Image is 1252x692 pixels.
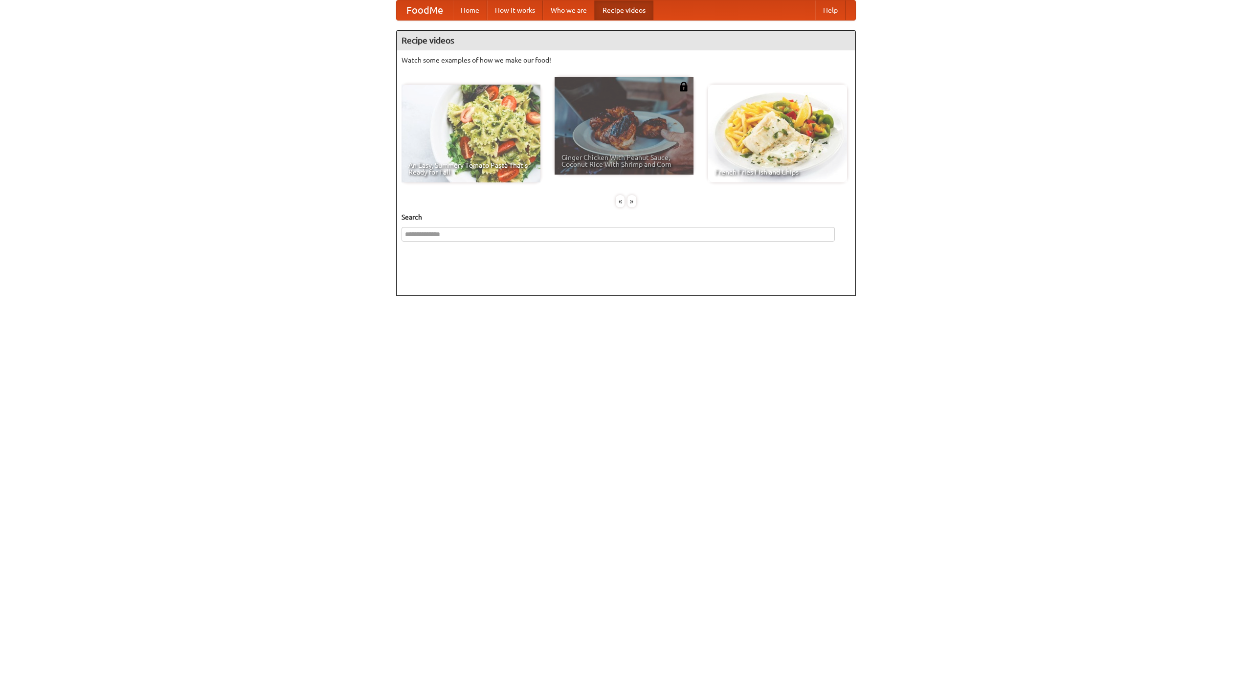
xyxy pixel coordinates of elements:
[543,0,595,20] a: Who we are
[408,162,534,176] span: An Easy, Summery Tomato Pasta That's Ready for Fall
[815,0,846,20] a: Help
[402,55,850,65] p: Watch some examples of how we make our food!
[453,0,487,20] a: Home
[708,85,847,182] a: French Fries Fish and Chips
[616,195,625,207] div: «
[715,169,840,176] span: French Fries Fish and Chips
[679,82,689,91] img: 483408.png
[397,0,453,20] a: FoodMe
[487,0,543,20] a: How it works
[627,195,636,207] div: »
[397,31,855,50] h4: Recipe videos
[402,85,540,182] a: An Easy, Summery Tomato Pasta That's Ready for Fall
[402,212,850,222] h5: Search
[595,0,653,20] a: Recipe videos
